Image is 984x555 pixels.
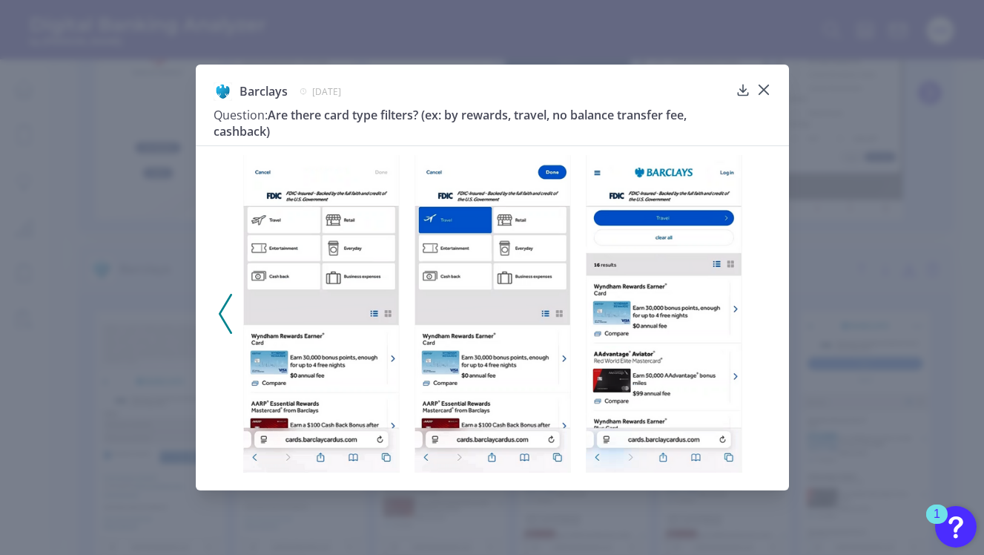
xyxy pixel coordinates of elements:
span: Barclays [240,83,288,99]
h3: Are there card type filters? (ex: by rewards, travel, no balance transfer fee, cashback) [214,107,730,139]
span: Question: [214,107,268,123]
button: Open Resource Center, 1 new notification [935,506,977,548]
div: 1 [934,514,940,533]
span: [DATE] [312,85,341,98]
